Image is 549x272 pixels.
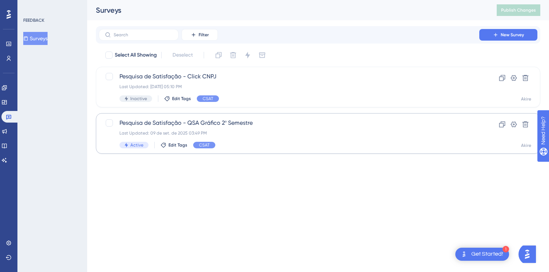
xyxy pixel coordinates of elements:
[455,248,509,261] div: Open Get Started! checklist, remaining modules: 1
[164,96,191,102] button: Edit Tags
[479,29,537,41] button: New Survey
[501,32,524,38] span: New Survey
[497,4,540,16] button: Publish Changes
[23,17,44,23] div: FEEDBACK
[119,119,459,127] span: Pesquisa de Satisfação - QSA Gráfico 2º Semestre
[168,142,187,148] span: Edit Tags
[119,72,459,81] span: Pesquisa de Satisfação - Click CNPJ
[114,32,172,37] input: Search
[203,96,213,102] span: CSAT
[182,29,218,41] button: Filter
[172,96,191,102] span: Edit Tags
[199,32,209,38] span: Filter
[471,250,503,258] div: Get Started!
[172,51,193,59] span: Deselect
[96,5,479,15] div: Surveys
[518,243,540,265] iframe: UserGuiding AI Assistant Launcher
[119,130,459,136] div: Last Updated: 09 de set. de 2025 03:49 PM
[521,96,531,102] div: Akire
[501,7,536,13] span: Publish Changes
[23,32,48,45] button: Surveys
[503,246,509,252] div: 1
[130,142,143,148] span: Active
[199,142,210,148] span: CSAT
[17,2,45,11] span: Need Help?
[460,250,468,259] img: launcher-image-alternative-text
[130,96,147,102] span: Inactive
[166,49,199,62] button: Deselect
[115,51,157,59] span: Select All Showing
[160,142,187,148] button: Edit Tags
[521,143,531,148] div: Akire
[119,84,459,90] div: Last Updated: [DATE] 05:10 PM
